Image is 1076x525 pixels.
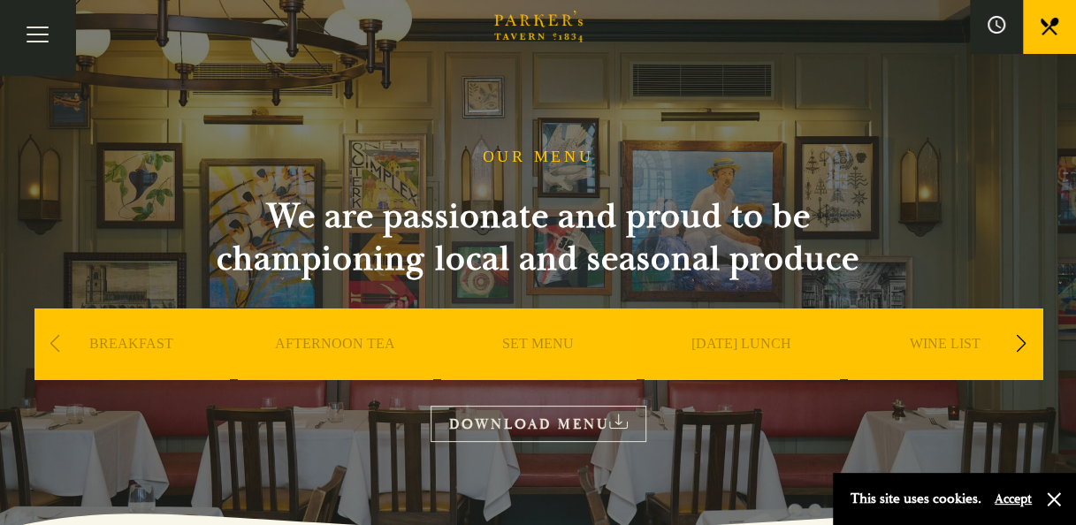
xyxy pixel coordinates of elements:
div: 4 / 9 [645,308,839,432]
div: Next slide [1010,324,1034,363]
p: This site uses cookies. [851,486,981,512]
h2: We are passionate and proud to be championing local and seasonal produce [185,195,892,280]
a: SET MENU [502,335,574,406]
a: DOWNLOAD MENU [431,406,646,442]
h1: OUR MENU [483,148,594,167]
div: 5 / 9 [848,308,1042,432]
div: 2 / 9 [238,308,432,432]
button: Close and accept [1045,491,1063,508]
a: WINE LIST [910,335,981,406]
div: 3 / 9 [441,308,636,432]
div: Previous slide [43,324,67,363]
a: [DATE] LUNCH [691,335,791,406]
a: BREAKFAST [89,335,173,406]
button: Accept [995,491,1032,507]
a: AFTERNOON TEA [275,335,395,406]
div: 1 / 9 [34,308,229,432]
